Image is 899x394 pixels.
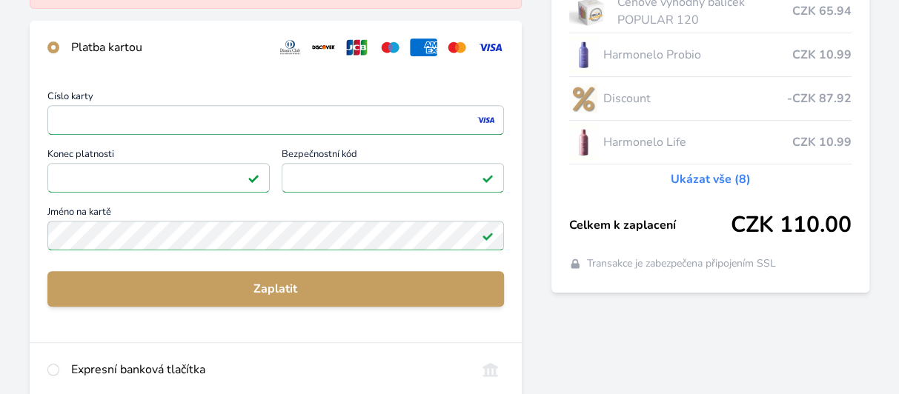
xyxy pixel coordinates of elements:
img: amex.svg [410,39,437,56]
span: CZK 10.99 [792,46,852,64]
img: maestro.svg [376,39,404,56]
span: Harmonelo Life [603,133,792,151]
span: -CZK 87.92 [787,90,852,107]
span: Discount [603,90,787,107]
img: CLEAN_LIFE_se_stinem_x-lo.jpg [569,124,597,161]
img: discover.svg [310,39,337,56]
a: Ukázat vše (8) [670,170,750,188]
span: Transakce je zabezpečena připojením SSL [587,256,776,271]
img: visa.svg [477,39,504,56]
span: Celkem k zaplacení [569,216,731,234]
div: Platba kartou [71,39,265,56]
div: Expresní banková tlačítka [71,361,465,378]
span: Zaplatit [59,280,492,298]
span: CZK 10.99 [792,133,852,151]
img: discount-lo.png [569,80,597,117]
img: onlineBanking_CZ.svg [477,361,504,378]
button: Zaplatit [47,271,504,307]
img: jcb.svg [343,39,371,56]
img: mc.svg [443,39,471,56]
span: Harmonelo Probio [603,46,792,64]
span: CZK 110.00 [731,212,852,238]
img: CLEAN_PROBIO_se_stinem_x-lo.jpg [569,36,597,73]
img: diners.svg [276,39,304,56]
span: CZK 65.94 [792,2,852,20]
